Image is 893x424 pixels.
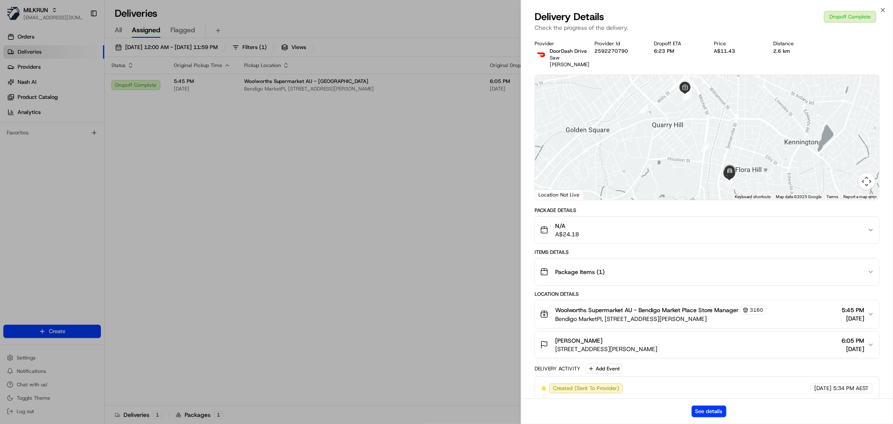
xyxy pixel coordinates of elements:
[535,48,548,61] img: doordash_logo_v2.png
[814,385,831,392] span: [DATE]
[826,194,838,199] a: Terms
[535,291,880,297] div: Location Details
[553,385,619,392] span: Created (Sent To Provider)
[535,40,581,47] div: Provider
[535,217,879,243] button: N/AA$24.18
[774,40,820,47] div: Distance
[535,10,604,23] span: Delivery Details
[535,365,580,372] div: Delivery Activity
[842,345,864,353] span: [DATE]
[735,194,771,200] button: Keyboard shortcuts
[714,48,760,54] div: A$11.43
[843,194,877,199] a: Report a map error
[639,104,648,114] div: 1
[555,222,579,230] span: N/A
[750,307,763,313] span: 3160
[594,40,641,47] div: Provider Id
[692,406,726,417] button: See details
[654,40,701,47] div: Dropoff ETA
[700,143,710,152] div: 13
[594,48,628,54] button: 2592270790
[776,194,821,199] span: Map data ©2025 Google
[555,306,739,314] span: Woolworths Supermarket AU - Bendigo Market Place Store Manager
[535,300,879,328] button: Woolworths Supermarket AU - Bendigo Market Place Store Manager3160Bendigo MarketPl, [STREET_ADDRE...
[555,336,602,345] span: [PERSON_NAME]
[555,345,657,353] span: [STREET_ADDRESS][PERSON_NAME]
[535,259,879,285] button: Package Items (1)
[537,189,565,200] img: Google
[555,315,766,323] span: Bendigo MarketPl, [STREET_ADDRESS][PERSON_NAME]
[537,189,565,200] a: Open this area in Google Maps (opens a new window)
[833,385,869,392] span: 5:34 PM AEST
[555,268,605,276] span: Package Items ( 1 )
[714,40,760,47] div: Price
[535,189,583,200] div: Location Not Live
[535,207,880,214] div: Package Details
[550,54,589,68] span: Saw [PERSON_NAME]
[535,23,880,32] p: Check the progress of the delivery.
[842,336,864,345] span: 6:05 PM
[774,48,820,54] div: 2.6 km
[535,249,880,256] div: Items Details
[585,364,623,374] button: Add Event
[550,48,587,54] span: DoorDash Drive
[535,331,879,358] button: [PERSON_NAME][STREET_ADDRESS][PERSON_NAME]6:05 PM[DATE]
[555,230,579,238] span: A$24.18
[858,173,875,190] button: Map camera controls
[842,314,864,323] span: [DATE]
[654,48,701,54] div: 6:23 PM
[842,306,864,314] span: 5:45 PM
